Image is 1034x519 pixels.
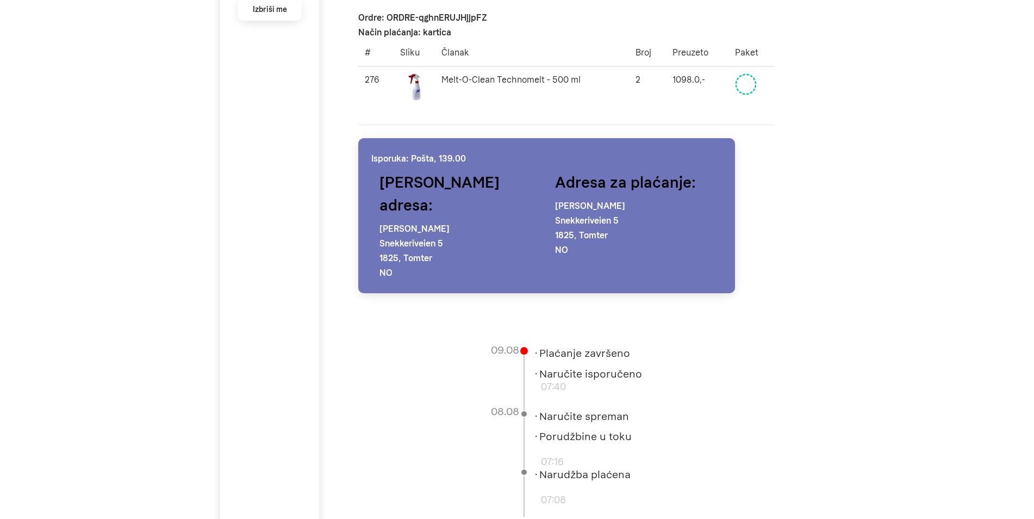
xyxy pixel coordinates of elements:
p: Ordre: ORDRE-qghnERUJHjjpFZ [358,10,775,25]
p: [PERSON_NAME] [555,199,714,213]
img: technomelt_meltoclean2.jpg [408,73,421,101]
h3: 09.08 [491,342,643,359]
li: Narudžba plaćena [539,467,643,483]
th: Preuzeto [666,40,728,66]
p: Snekkeriveien 5 1825, Tomter NO [555,213,714,257]
th: Sliku [394,40,435,66]
td: Melt-O-Clean Technomelt - 500 ml [435,66,629,107]
h3: [PERSON_NAME] adresa: [379,171,539,217]
p: Isporuka: Pošta, 139.00 [371,151,722,166]
td: 2 [629,66,666,107]
td: 276 [358,66,394,107]
li: Naručite spreman [539,409,643,425]
th: # [358,40,394,66]
h3: Adresa za plaćanje: [555,171,714,194]
h4: 07:16 [493,456,564,468]
th: Članak [435,40,629,66]
p: Snekkeriveien 5 1825, Tomter NO [379,236,539,280]
th: Broj [629,40,666,66]
li: Naručite isporučeno [539,366,643,382]
td: 1098.0,- [666,66,728,107]
li: Plaćanje završeno [539,345,643,362]
h4: 07:40 [493,381,566,393]
h4: 07:08 [493,495,566,506]
h3: 08.08 [491,404,643,420]
th: Paket [728,40,775,66]
li: Porudžbine u toku [539,429,643,445]
p: [PERSON_NAME] [379,221,539,236]
p: Način plaćanja: kartica [358,25,775,40]
svg: Pakket [735,73,757,95]
tr: Gå til produktsiden [358,66,775,107]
